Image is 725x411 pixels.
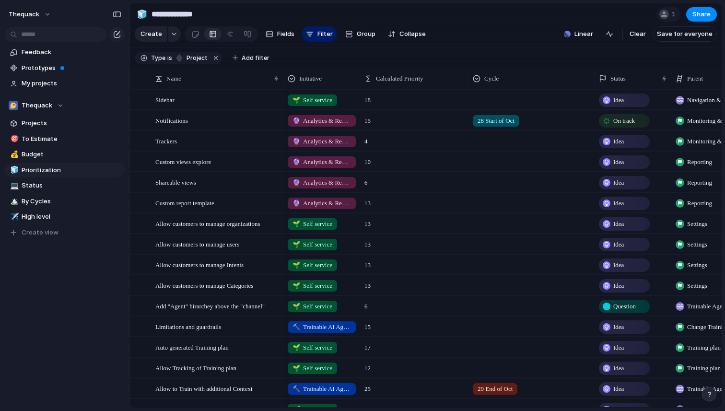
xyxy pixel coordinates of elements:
[155,176,196,188] span: Shareable views
[613,322,624,332] span: Idea
[155,156,211,167] span: Custom views explore
[227,51,275,65] button: Add filter
[155,300,265,311] span: Add "Agent" hirarchey above the "channel"
[292,343,332,352] span: Self service
[357,29,375,39] span: Group
[613,260,624,270] span: Idea
[155,94,175,105] span: Sidebar
[613,343,624,352] span: Idea
[4,7,56,22] button: thequack
[10,196,17,207] div: 🏔️
[5,210,125,224] div: ✈️High level
[613,137,624,146] span: Idea
[22,181,121,190] span: Status
[155,115,188,126] span: Notifications
[613,157,624,167] span: Idea
[630,29,646,39] span: Clear
[687,240,707,249] span: Settings
[292,322,351,332] span: Trainable AI Agents
[5,225,125,240] button: Create view
[613,364,624,373] span: Idea
[340,26,380,42] button: Group
[687,178,712,188] span: Reporting
[292,303,300,310] span: 🌱
[5,98,125,113] button: Thequack
[166,74,181,83] span: Name
[22,63,121,73] span: Prototypes
[613,384,624,394] span: Idea
[292,116,351,126] span: Analytics & Reporting
[22,118,121,128] span: Projects
[292,261,300,269] span: 🌱
[10,180,17,191] div: 💻
[22,101,52,110] span: Thequack
[292,137,351,146] span: Analytics & Reporting
[9,150,18,159] button: 💰
[613,116,635,126] span: On track
[155,259,244,270] span: Allow customers to manage Intents
[22,150,121,159] span: Budget
[292,302,332,311] span: Self service
[292,344,300,351] span: 🌱
[361,358,374,373] span: 12
[262,26,298,42] button: Fields
[657,29,713,39] span: Save for everyone
[692,10,711,19] span: Share
[155,218,260,229] span: Allow customers to manage organizations
[292,385,300,392] span: 🔨
[151,54,165,62] span: Type
[292,282,300,289] span: 🌱
[292,179,300,186] span: 🔮
[22,212,121,222] span: High level
[5,147,125,162] a: 💰Budget
[134,7,150,22] button: 🧊
[292,240,332,249] span: Self service
[361,379,374,394] span: 25
[292,200,300,207] span: 🔮
[687,219,707,229] span: Settings
[10,211,17,223] div: ✈️
[687,343,721,352] span: Training plan
[5,178,125,193] a: 💻Status
[292,364,300,372] span: 🌱
[22,134,121,144] span: To Estimate
[5,76,125,91] a: My projects
[292,157,351,167] span: Analytics & Reporting
[292,220,300,227] span: 🌱
[478,116,515,126] span: 28 Start of Oct
[5,132,125,146] a: 🎯To Estimate
[376,74,423,83] span: Calculated Priority
[687,74,703,83] span: Parent
[613,199,624,208] span: Idea
[653,26,717,42] button: Save for everyone
[22,228,58,237] span: Create view
[613,281,624,291] span: Idea
[155,383,253,394] span: Allow to Train with additional Context
[292,95,332,105] span: Self service
[5,116,125,130] a: Projects
[687,199,712,208] span: Reporting
[167,54,172,62] span: is
[292,260,332,270] span: Self service
[361,276,374,291] span: 13
[9,212,18,222] button: ✈️
[173,53,210,63] button: project
[613,302,636,311] span: Question
[5,194,125,209] div: 🏔️By Cycles
[9,134,18,144] button: 🎯
[299,74,322,83] span: Initiative
[292,138,300,145] span: 🔮
[292,158,300,165] span: 🔮
[292,323,300,330] span: 🔨
[361,255,374,270] span: 13
[484,74,499,83] span: Cycle
[277,29,294,39] span: Fields
[292,281,332,291] span: Self service
[292,178,351,188] span: Analytics & Reporting
[361,193,374,208] span: 13
[292,219,332,229] span: Self service
[361,111,374,126] span: 15
[135,26,167,42] button: Create
[9,181,18,190] button: 💻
